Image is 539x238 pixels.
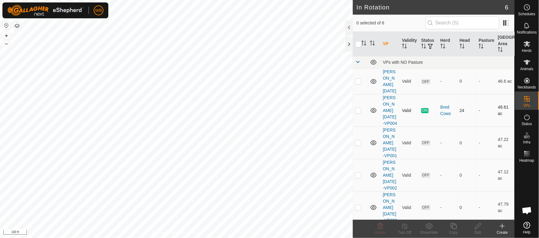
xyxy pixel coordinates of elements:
[402,45,407,49] p-sorticon: Activate to sort
[495,32,515,56] th: [GEOGRAPHIC_DATA] Area
[476,32,495,56] th: Pasture
[400,68,419,94] td: Valid
[383,60,512,65] div: VPs with NO Pasture
[370,41,375,46] p-sorticon: Activate to sort
[183,230,201,236] a: Contact Us
[495,68,515,94] td: 46.6 ac
[479,45,483,49] p-sorticon: Activate to sort
[495,191,515,224] td: 47.79 ac
[517,31,537,34] span: Notifications
[440,140,455,146] div: -
[457,127,476,159] td: 0
[518,12,535,16] span: Schedules
[505,3,508,12] span: 6
[457,94,476,127] td: 24
[383,192,397,223] a: [PERSON_NAME] [DATE]-VP003
[383,95,397,126] a: [PERSON_NAME] [DATE]-VP004
[498,48,503,53] p-sorticon: Activate to sort
[356,20,425,26] span: 0 selected of 6
[520,67,534,71] span: Animals
[421,140,430,146] span: OFF
[457,32,476,56] th: Head
[356,4,505,11] h2: In Rotation
[518,85,536,89] span: Neckbands
[457,159,476,191] td: 0
[421,45,426,49] p-sorticon: Activate to sort
[457,191,476,224] td: 0
[95,7,102,14] span: WB
[400,159,419,191] td: Valid
[476,191,495,224] td: -
[476,127,495,159] td: -
[476,68,495,94] td: -
[523,230,531,234] span: Help
[361,41,366,46] p-sorticon: Activate to sort
[383,128,397,158] a: [PERSON_NAME] [DATE]-VP001
[13,22,21,30] button: Map Layers
[3,40,10,47] button: –
[380,32,400,56] th: VP
[417,230,441,235] div: Show/Hide
[523,104,530,107] span: VPs
[515,219,539,236] a: Help
[425,16,499,29] input: Search (S)
[375,230,386,235] span: Delete
[522,49,532,52] span: Herds
[476,94,495,127] td: -
[421,205,430,210] span: OFF
[495,94,515,127] td: 48.61 ac
[440,204,455,211] div: -
[457,68,476,94] td: 0
[421,108,429,113] span: ON
[438,32,457,56] th: Herd
[495,127,515,159] td: 47.22 ac
[440,78,455,85] div: -
[400,32,419,56] th: Validity
[383,160,397,190] a: [PERSON_NAME] [DATE]-VP002
[152,230,175,236] a: Privacy Policy
[383,69,396,93] a: [PERSON_NAME] [DATE]
[3,32,10,39] button: +
[421,173,430,178] span: OFF
[519,159,534,162] span: Heatmap
[7,5,84,16] img: Gallagher Logo
[522,122,532,126] span: Status
[495,159,515,191] td: 47.12 ac
[490,230,515,235] div: Create
[419,32,438,56] th: Status
[3,22,10,29] button: Reset Map
[518,201,536,220] div: Open chat
[400,191,419,224] td: Valid
[466,230,490,235] div: Edit
[523,140,530,144] span: Infra
[460,45,465,49] p-sorticon: Activate to sort
[400,127,419,159] td: Valid
[421,79,430,84] span: OFF
[441,230,466,235] div: Copy
[392,230,417,235] div: Turn Off
[400,94,419,127] td: Valid
[440,45,445,49] p-sorticon: Activate to sort
[440,172,455,179] div: -
[476,159,495,191] td: -
[440,104,455,117] div: Bred Cows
